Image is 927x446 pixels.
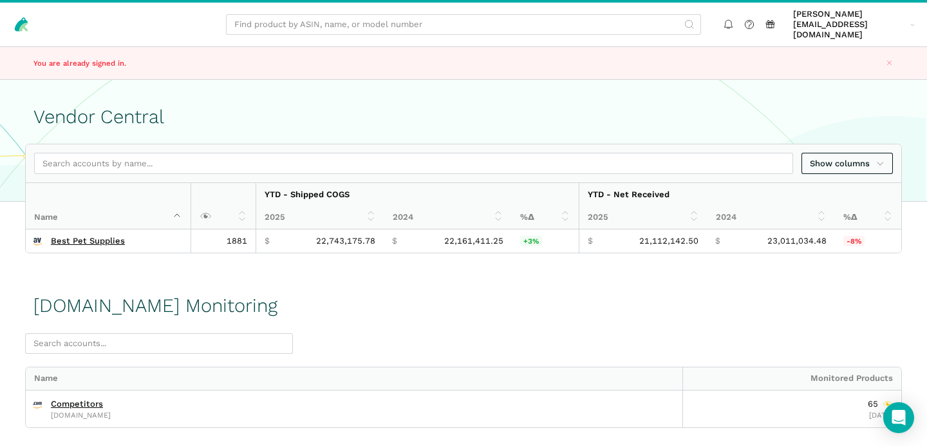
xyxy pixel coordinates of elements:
span: -8% [843,236,865,246]
td: 2.63% [512,229,579,253]
div: Name [26,367,682,391]
span: 23,011,034.48 [767,236,827,246]
div: Monitored Products [682,367,901,391]
span: $ [588,236,593,246]
span: 22,161,411.25 [444,236,503,246]
div: 65 [868,399,893,409]
input: Find product by ASIN, name, or model number [226,14,701,35]
input: Search accounts... [25,333,293,354]
h1: Vendor Central [33,106,894,128]
th: 2024: activate to sort column ascending [384,206,512,229]
th: 2025: activate to sort column ascending [256,206,384,229]
a: Show columns [801,153,893,174]
p: You are already signed in. [33,58,326,69]
strong: YTD - Shipped COGS [265,189,350,199]
a: Competitors [51,399,103,409]
span: [PERSON_NAME][EMAIL_ADDRESS][DOMAIN_NAME] [793,9,906,41]
button: Close [882,55,897,70]
th: 2024: activate to sort column ascending [707,206,835,229]
input: Search accounts by name... [34,153,793,174]
span: 21,112,142.50 [639,236,698,246]
td: 1881 [191,229,256,253]
a: [PERSON_NAME][EMAIL_ADDRESS][DOMAIN_NAME] [789,7,919,43]
span: +3% [520,236,542,246]
th: 2025: activate to sort column ascending [579,206,707,229]
th: Name : activate to sort column descending [26,183,191,229]
a: Best Pet Supplies [51,236,125,246]
span: $ [265,236,270,246]
th: : activate to sort column ascending [191,183,256,229]
span: $ [715,236,720,246]
h1: [DOMAIN_NAME] Monitoring [33,295,277,316]
div: Open Intercom Messenger [883,402,914,433]
span: [DATE] [869,411,893,420]
span: Show columns [810,157,885,170]
td: -8.25% [835,229,901,253]
span: $ [392,236,397,246]
span: [DOMAIN_NAME] [51,412,111,419]
th: %Δ: activate to sort column ascending [512,206,579,229]
th: %Δ: activate to sort column ascending [835,206,901,229]
span: 22,743,175.78 [316,236,375,246]
strong: YTD - Net Received [588,189,669,199]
